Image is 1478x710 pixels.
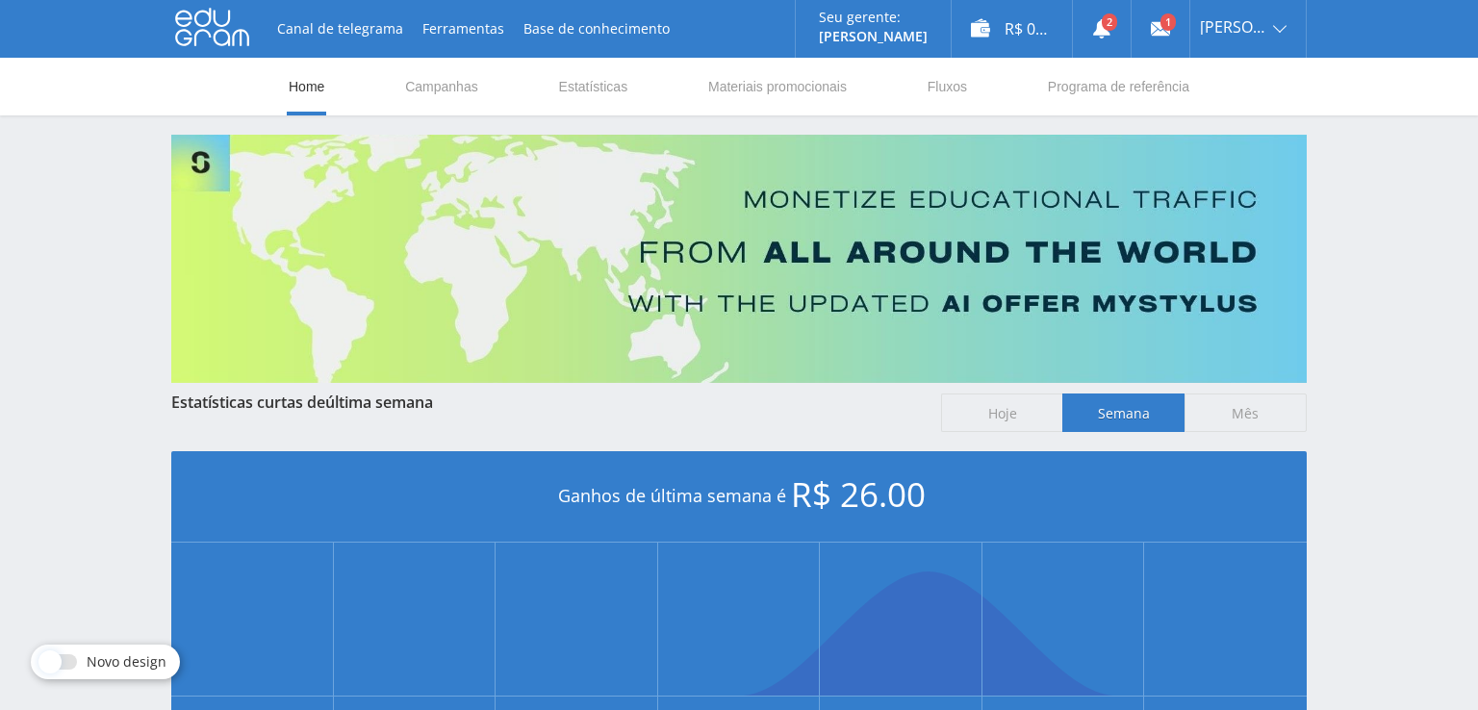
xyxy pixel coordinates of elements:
[1200,19,1267,35] span: [PERSON_NAME]
[171,135,1307,383] img: Banner
[706,58,849,115] a: Materiais promocionais
[287,58,326,115] a: Home
[926,58,969,115] a: Fluxos
[87,654,166,670] span: Novo design
[403,58,480,115] a: Campanhas
[1046,58,1191,115] a: Programa de referência
[171,451,1307,543] div: Ganhos de última semana é
[819,10,928,25] p: Seu gerente:
[941,393,1063,432] span: Hoje
[171,393,922,411] div: Estatísticas curtas de
[1062,393,1185,432] span: Semana
[791,471,926,517] span: R$ 26.00
[557,58,630,115] a: Estatísticas
[819,29,928,44] p: [PERSON_NAME]
[325,392,433,413] span: última semana
[1185,393,1307,432] span: Mês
